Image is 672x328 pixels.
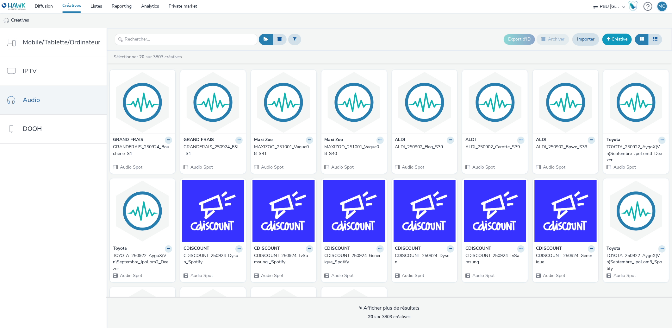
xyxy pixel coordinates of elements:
[394,71,456,133] img: ALDI_250902_Fleg_S39 visual
[607,245,620,253] strong: Toyota
[254,144,313,157] a: MAXIZOO_251001_Vague08_S41
[607,137,620,144] strong: Toyota
[472,164,495,170] span: Audio Spot
[111,180,174,242] img: TOYOTA_250922_AygoX(Vn)Septembre_JpoLom2_Deezer visual
[113,54,184,60] a: Sélectionner sur 3803 créatives
[190,164,213,170] span: Audio Spot
[602,34,632,45] a: Créative
[395,137,406,144] strong: ALDI
[23,124,42,133] span: DOOH
[254,253,311,266] div: CDISCOUNT_250924_TvSamsung _Spotify
[536,253,593,266] div: CDISCOUNT_250924_Generique
[368,314,373,320] strong: 20
[325,144,384,157] a: MAXIZOO_251001_Vague08_S40
[605,71,667,133] img: TOYOTA_250922_AygoX(Vn)Septembre_JpoLom3_Deezer visual
[254,245,280,253] strong: CDISCOUNT
[607,253,666,272] a: TOYOTA_250922_AygoX(Vn)Septembre_JpoLom3_Spotify
[184,137,214,144] strong: GRAND FRAIS
[331,164,354,170] span: Audio Spot
[139,54,144,60] strong: 20
[542,164,565,170] span: Audio Spot
[113,245,127,253] strong: Toyota
[3,17,9,24] img: audio
[395,253,452,266] div: CDISCOUNT_250924_Dyson
[394,180,456,242] img: CDISCOUNT_250924_Dyson visual
[254,144,311,157] div: MAXIZOO_251001_Vague08_S41
[635,34,649,45] button: Grille
[113,144,170,157] div: GRANDFRAIS_250924_Boucherie_S1
[325,245,351,253] strong: CDISCOUNT
[260,164,283,170] span: Audio Spot
[113,144,172,157] a: GRANDFRAIS_250924_Boucherie_S1
[23,67,37,76] span: IPTV
[184,253,240,266] div: CDISCOUNT_250924_Dyson_Spotify
[359,305,420,312] div: Afficher plus de résultats
[465,144,522,150] div: ALDI_250902_Carotte_S39
[331,273,354,279] span: Audio Spot
[252,180,315,242] img: CDISCOUNT_250924_TvSamsung _Spotify visual
[182,71,244,133] img: GRANDFRAIS_250924_F&L_S1 visual
[182,180,244,242] img: CDISCOUNT_250924_Dyson_Spotify visual
[465,137,476,144] strong: ALDI
[252,71,315,133] img: MAXIZOO_251001_Vague08_S41 visual
[113,253,170,272] div: TOYOTA_250922_AygoX(Vn)Septembre_JpoLom2_Deezer
[464,71,526,133] img: ALDI_250902_Carotte_S39 visual
[325,253,384,266] a: CDISCOUNT_250924_Generique_Spotify
[2,3,26,10] img: undefined Logo
[119,164,142,170] span: Audio Spot
[323,71,385,133] img: MAXIZOO_251001_Vague08_S40 visual
[115,34,257,45] input: Rechercher...
[395,253,454,266] a: CDISCOUNT_250924_Dyson
[659,2,666,11] div: MO
[190,273,213,279] span: Audio Spot
[536,144,593,150] div: ALDI_250902_Bpwe_S39
[613,273,636,279] span: Audio Spot
[325,253,381,266] div: CDISCOUNT_250924_Generique_Spotify
[464,180,526,242] img: CDISCOUNT_250924_TvSamsung visual
[648,34,662,45] button: Liste
[395,245,421,253] strong: CDISCOUNT
[465,253,522,266] div: CDISCOUNT_250924_TvSamsung
[23,38,100,47] span: Mobile/Tablette/Ordinateur
[465,144,525,150] a: ALDI_250902_Carotte_S39
[395,144,452,150] div: ALDI_250902_Fleg_S39
[472,273,495,279] span: Audio Spot
[534,71,597,133] img: ALDI_250902_Bpwe_S39 visual
[325,144,381,157] div: MAXIZOO_251001_Vague08_S40
[184,144,240,157] div: GRANDFRAIS_250924_F&L_S1
[613,164,636,170] span: Audio Spot
[628,1,640,11] a: Hawk Academy
[536,253,595,266] a: CDISCOUNT_250924_Generique
[401,273,425,279] span: Audio Spot
[401,164,425,170] span: Audio Spot
[605,180,667,242] img: TOYOTA_250922_AygoX(Vn)Septembre_JpoLom3_Spotify visual
[465,245,491,253] strong: CDISCOUNT
[113,137,143,144] strong: GRAND FRAIS
[465,253,525,266] a: CDISCOUNT_250924_TvSamsung
[607,144,663,163] div: TOYOTA_250922_AygoX(Vn)Septembre_JpoLom3_Deezer
[537,34,569,45] button: Archiver
[542,273,565,279] span: Audio Spot
[260,273,283,279] span: Audio Spot
[534,180,597,242] img: CDISCOUNT_250924_Generique visual
[395,144,454,150] a: ALDI_250902_Fleg_S39
[184,253,243,266] a: CDISCOUNT_250924_Dyson_Spotify
[23,95,40,105] span: Audio
[254,137,273,144] strong: Maxi Zoo
[325,137,343,144] strong: Maxi Zoo
[607,144,666,163] a: TOYOTA_250922_AygoX(Vn)Septembre_JpoLom3_Deezer
[184,245,209,253] strong: CDISCOUNT
[113,253,172,272] a: TOYOTA_250922_AygoX(Vn)Septembre_JpoLom2_Deezer
[572,33,599,45] a: Importer
[628,1,638,11] img: Hawk Academy
[254,253,313,266] a: CDISCOUNT_250924_TvSamsung _Spotify
[536,137,546,144] strong: ALDI
[184,144,243,157] a: GRANDFRAIS_250924_F&L_S1
[111,71,174,133] img: GRANDFRAIS_250924_Boucherie_S1 visual
[323,180,385,242] img: CDISCOUNT_250924_Generique_Spotify visual
[368,314,411,320] span: sur 3803 créatives
[119,273,142,279] span: Audio Spot
[607,253,663,272] div: TOYOTA_250922_AygoX(Vn)Septembre_JpoLom3_Spotify
[536,245,562,253] strong: CDISCOUNT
